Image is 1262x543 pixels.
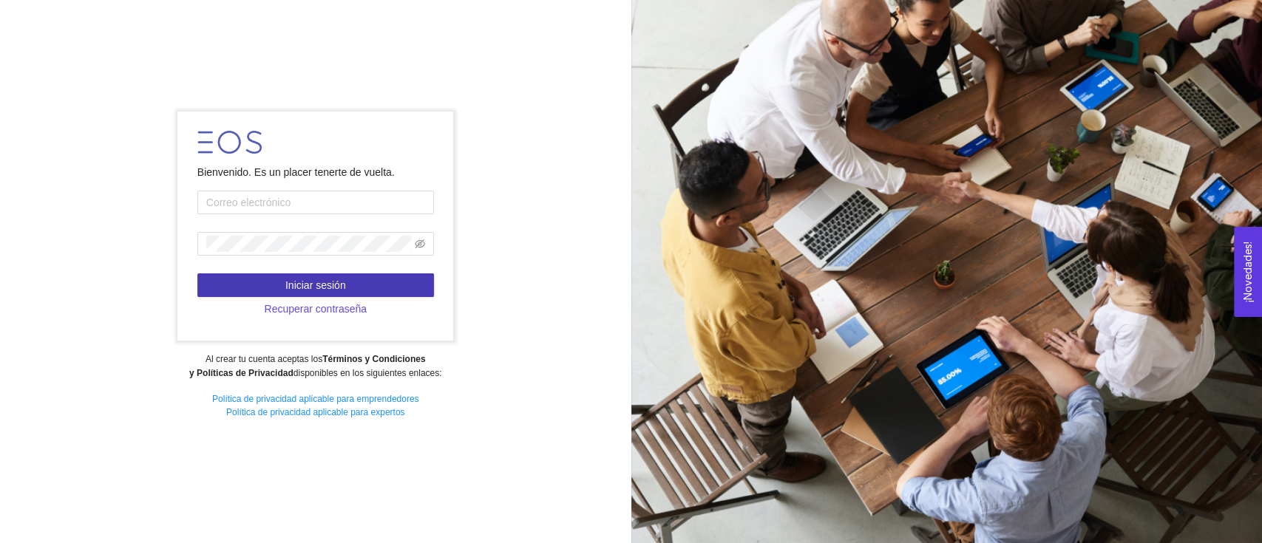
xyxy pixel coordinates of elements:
[212,394,419,404] a: Política de privacidad aplicable para emprendedores
[285,277,346,293] span: Iniciar sesión
[10,352,621,380] div: Al crear tu cuenta aceptas los disponibles en los siguientes enlaces:
[226,407,404,417] a: Política de privacidad aplicable para expertos
[415,239,425,249] span: eye-invisible
[197,297,434,321] button: Recuperar contraseña
[1234,227,1262,317] button: Open Feedback Widget
[264,301,367,317] span: Recuperar contraseña
[197,191,434,214] input: Correo electrónico
[189,354,425,378] strong: Términos y Condiciones y Políticas de Privacidad
[197,303,434,315] a: Recuperar contraseña
[197,273,434,297] button: Iniciar sesión
[197,164,434,180] div: Bienvenido. Es un placer tenerte de vuelta.
[197,131,262,154] img: LOGO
